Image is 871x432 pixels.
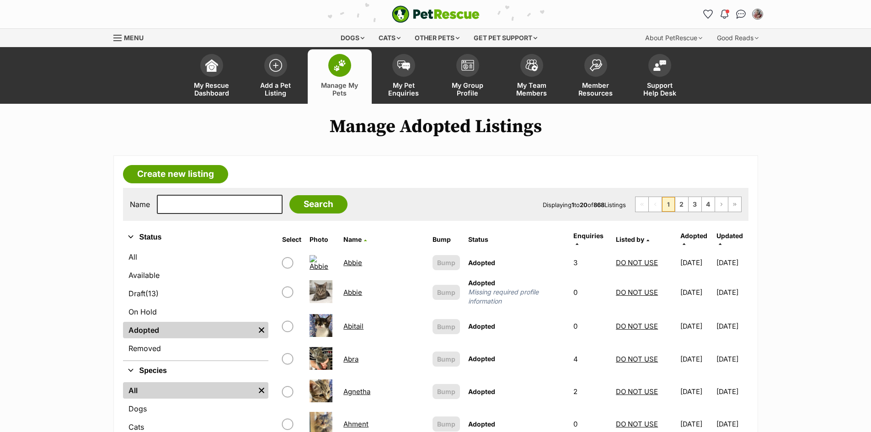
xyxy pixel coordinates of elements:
a: Next page [715,197,728,212]
a: My Pet Enquiries [372,49,436,104]
a: DO NOT USE [616,420,658,428]
img: manage-my-pets-icon-02211641906a0b7f246fdf0571729dbe1e7629f14944591b6c1af311fb30b64b.svg [333,59,346,71]
span: Member Resources [575,81,616,97]
button: Bump [433,384,460,399]
span: My Group Profile [447,81,488,97]
td: [DATE] [677,343,716,375]
a: On Hold [123,304,269,320]
a: Abbie [343,258,362,267]
img: add-pet-listing-icon-0afa8454b4691262ce3f59096e99ab1cd57d4a30225e0717b998d2c9b9846f56.svg [269,59,282,72]
span: translation missing: en.admin.listings.index.attributes.enquiries [573,232,604,240]
a: Remove filter [255,382,268,399]
a: PetRescue [392,5,480,23]
td: 4 [570,343,612,375]
td: 0 [570,310,612,342]
button: Bump [433,319,460,334]
span: Bump [437,387,455,396]
a: DO NOT USE [616,258,658,267]
a: Abbie [343,288,362,297]
a: DO NOT USE [616,387,658,396]
span: My Rescue Dashboard [191,81,232,97]
span: Adopted [468,388,495,395]
span: Adopted [468,322,495,330]
a: Menu [113,29,150,45]
a: Support Help Desk [628,49,692,104]
img: dashboard-icon-eb2f2d2d3e046f16d808141f083e7271f6b2e854fb5c12c21221c1fb7104beca.svg [205,59,218,72]
a: Member Resources [564,49,628,104]
a: Enquiries [573,232,604,247]
img: team-members-icon-5396bd8760b3fe7c0b43da4ab00e1e3bb1a5d9ba89233759b79545d2d3fc5d0d.svg [525,59,538,71]
button: Species [123,365,269,377]
a: Add a Pet Listing [244,49,308,104]
div: About PetRescue [639,29,709,47]
span: Adopted [468,355,495,363]
a: DO NOT USE [616,288,658,297]
a: Dogs [123,400,269,417]
a: Last page [728,197,741,212]
td: 3 [570,251,612,274]
a: All [123,249,269,265]
td: [DATE] [716,275,748,309]
td: [DATE] [677,251,716,274]
button: Bump [433,352,460,367]
a: Page 4 [702,197,715,212]
button: Bump [433,285,460,300]
img: Abra [310,347,332,370]
button: Notifications [717,7,732,21]
th: Status [465,229,569,251]
button: Bump [433,416,460,432]
div: Get pet support [467,29,544,47]
span: Displaying to of Listings [543,201,626,208]
img: Agnetha [310,379,332,402]
a: Updated [716,232,743,247]
span: Support Help Desk [639,81,680,97]
td: [DATE] [677,310,716,342]
img: Abbie [310,255,335,270]
a: DO NOT USE [616,355,658,363]
a: Ahment [343,420,369,428]
td: [DATE] [677,376,716,407]
a: Create new listing [123,165,228,183]
img: help-desk-icon-fdf02630f3aa405de69fd3d07c3f3aa587a6932b1a1747fa1d2bba05be0121f9.svg [653,60,666,71]
a: Available [123,267,269,283]
a: Agnetha [343,387,370,396]
th: Select [278,229,305,251]
span: Updated [716,232,743,240]
span: Bump [437,322,455,331]
span: Name [343,235,362,243]
span: My Pet Enquiries [383,81,424,97]
a: All [123,382,255,399]
td: [DATE] [716,251,748,274]
a: My Rescue Dashboard [180,49,244,104]
th: Bump [429,229,464,251]
span: Bump [437,419,455,429]
span: Adopted [468,279,495,287]
span: Adopted [680,232,707,240]
span: Bump [437,258,455,267]
a: Abitail [343,322,363,331]
input: Search [289,195,347,213]
img: group-profile-icon-3fa3cf56718a62981997c0bc7e787c4b2cf8bcc04b72c1350f741eb67cf2f40e.svg [461,60,474,71]
td: 0 [570,275,612,309]
span: Previous page [649,197,662,212]
a: Page 3 [689,197,701,212]
span: Add a Pet Listing [255,81,296,97]
a: Draft [123,285,269,302]
button: My account [750,7,765,21]
a: Adopted [680,232,707,247]
div: Other pets [408,29,466,47]
img: pet-enquiries-icon-7e3ad2cf08bfb03b45e93fb7055b45f3efa6380592205ae92323e6603595dc1f.svg [397,60,410,70]
th: Photo [306,229,339,251]
div: Dogs [334,29,371,47]
td: [DATE] [716,310,748,342]
div: Good Reads [711,29,765,47]
a: DO NOT USE [616,322,658,331]
span: Manage My Pets [319,81,360,97]
nav: Pagination [635,197,742,212]
span: Missing required profile information [468,288,565,306]
td: [DATE] [716,376,748,407]
span: Menu [124,34,144,42]
strong: 1 [572,201,574,208]
img: Abitail [310,314,332,337]
a: Removed [123,340,269,357]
